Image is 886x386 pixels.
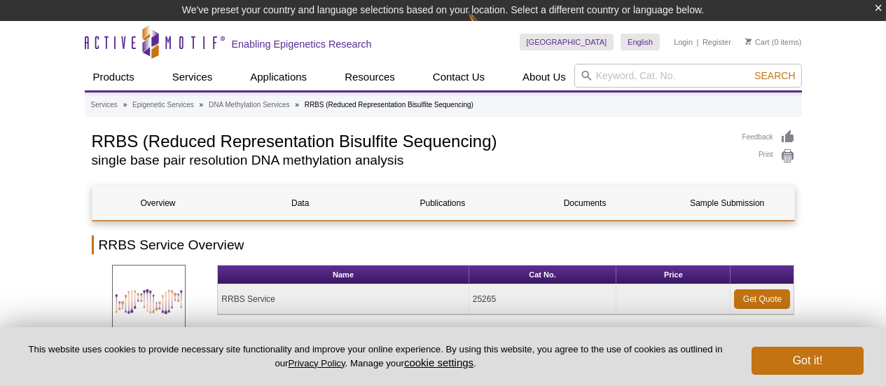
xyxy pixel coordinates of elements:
a: Get Quote [734,289,790,309]
a: Contact Us [424,64,493,90]
a: Overview [92,186,224,220]
img: Your Cart [745,38,752,45]
li: » [123,101,127,109]
a: Login [674,37,693,47]
a: Documents [519,186,651,220]
li: (0 items) [745,34,802,50]
a: Services [164,64,221,90]
a: About Us [514,64,574,90]
li: RRBS (Reduced Representation Bisulfite Sequencing) [305,101,473,109]
a: Resources [336,64,403,90]
button: cookie settings [404,357,473,368]
li: | [697,34,699,50]
a: Register [702,37,731,47]
h2: Enabling Epigenetics Research [232,38,372,50]
a: [GEOGRAPHIC_DATA] [520,34,614,50]
a: Print [742,149,795,164]
a: Products [85,64,143,90]
img: Change Here [468,11,505,43]
a: Applications [242,64,315,90]
a: Sample Submission [661,186,793,220]
a: Services [91,99,118,111]
th: Name [218,266,469,284]
a: DNA Methylation Services [209,99,290,111]
button: Got it! [752,347,864,375]
a: Cart [745,37,770,47]
th: Cat No. [469,266,617,284]
input: Keyword, Cat. No. [574,64,802,88]
td: 25265 [469,284,617,315]
li: » [200,101,204,109]
img: Reduced Representation Bisulfite Sequencing (RRBS) [112,265,186,338]
p: This website uses cookies to provide necessary site functionality and improve your online experie... [22,343,728,370]
h2: RRBS Service Overview [92,235,795,254]
a: English [621,34,660,50]
h1: RRBS (Reduced Representation Bisulfite Sequencing) [92,130,728,151]
li: » [295,101,299,109]
a: Data [235,186,366,220]
h2: single base pair resolution DNA methylation analysis [92,154,728,167]
span: Search [754,70,795,81]
button: Search [750,69,799,82]
a: Privacy Policy [288,358,345,368]
a: Epigenetic Services [132,99,194,111]
th: Price [616,266,731,284]
a: Feedback [742,130,795,145]
a: Publications [377,186,508,220]
td: RRBS Service [218,284,469,315]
